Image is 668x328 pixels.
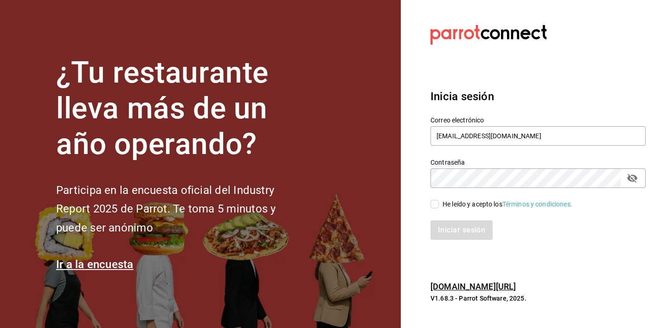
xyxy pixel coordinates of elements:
[56,181,307,238] h2: Participa en la encuesta oficial del Industry Report 2025 de Parrot. Te toma 5 minutos y puede se...
[430,294,646,303] p: V1.68.3 - Parrot Software, 2025.
[430,88,646,105] h3: Inicia sesión
[624,170,640,186] button: passwordField
[56,258,134,271] a: Ir a la encuesta
[56,55,307,162] h1: ¿Tu restaurante lleva más de un año operando?
[430,126,646,146] input: Ingresa tu correo electrónico
[430,117,646,123] label: Correo electrónico
[430,159,646,166] label: Contraseña
[430,282,516,291] a: [DOMAIN_NAME][URL]
[502,200,572,208] a: Términos y condiciones.
[443,199,572,209] div: He leído y acepto los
